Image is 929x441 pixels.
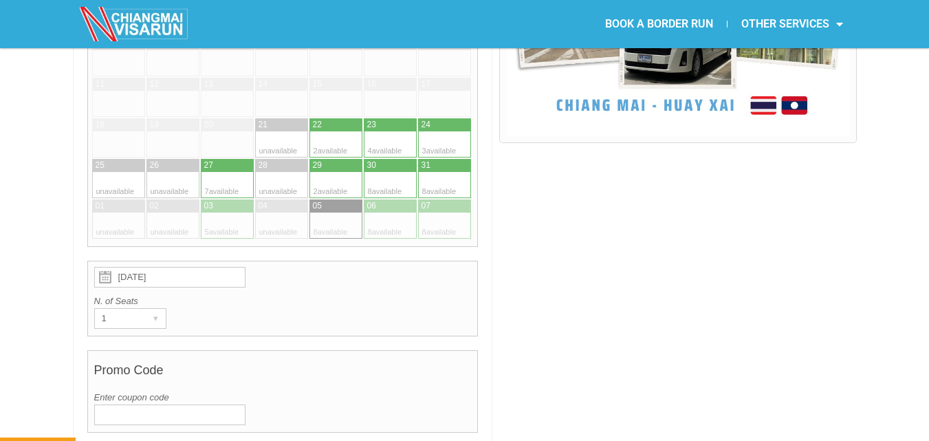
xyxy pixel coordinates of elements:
[313,160,322,171] div: 29
[591,8,727,40] a: BOOK A BORDER RUN
[96,200,105,212] div: 01
[422,200,430,212] div: 07
[94,294,472,308] label: N. of Seats
[96,78,105,90] div: 11
[94,356,472,391] h4: Promo Code
[259,78,267,90] div: 14
[95,309,140,328] div: 1
[204,160,213,171] div: 27
[367,78,376,90] div: 16
[96,119,105,131] div: 18
[150,160,159,171] div: 26
[204,119,213,131] div: 20
[94,391,472,405] label: Enter coupon code
[367,119,376,131] div: 23
[465,8,857,40] nav: Menu
[728,8,857,40] a: OTHER SERVICES
[422,160,430,171] div: 31
[146,309,166,328] div: ▾
[367,200,376,212] div: 06
[259,119,267,131] div: 21
[150,78,159,90] div: 12
[150,119,159,131] div: 19
[367,160,376,171] div: 30
[204,200,213,212] div: 03
[259,200,267,212] div: 04
[313,200,322,212] div: 05
[204,78,213,90] div: 13
[422,78,430,90] div: 17
[422,119,430,131] div: 24
[96,160,105,171] div: 25
[259,160,267,171] div: 28
[150,200,159,212] div: 02
[313,119,322,131] div: 22
[313,78,322,90] div: 15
